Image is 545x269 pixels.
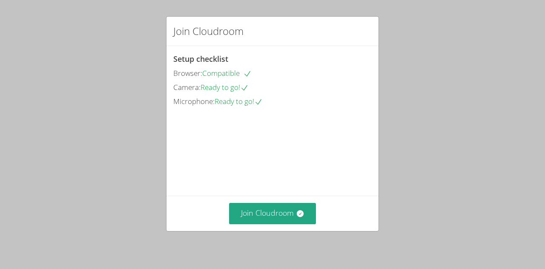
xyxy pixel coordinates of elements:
span: Ready to go! [201,82,249,92]
span: Compatible [202,68,252,78]
button: Join Cloudroom [229,203,316,224]
span: Browser: [173,68,202,78]
h2: Join Cloudroom [173,23,244,39]
span: Microphone: [173,96,215,106]
span: Ready to go! [215,96,263,106]
span: Camera: [173,82,201,92]
span: Setup checklist [173,54,228,64]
